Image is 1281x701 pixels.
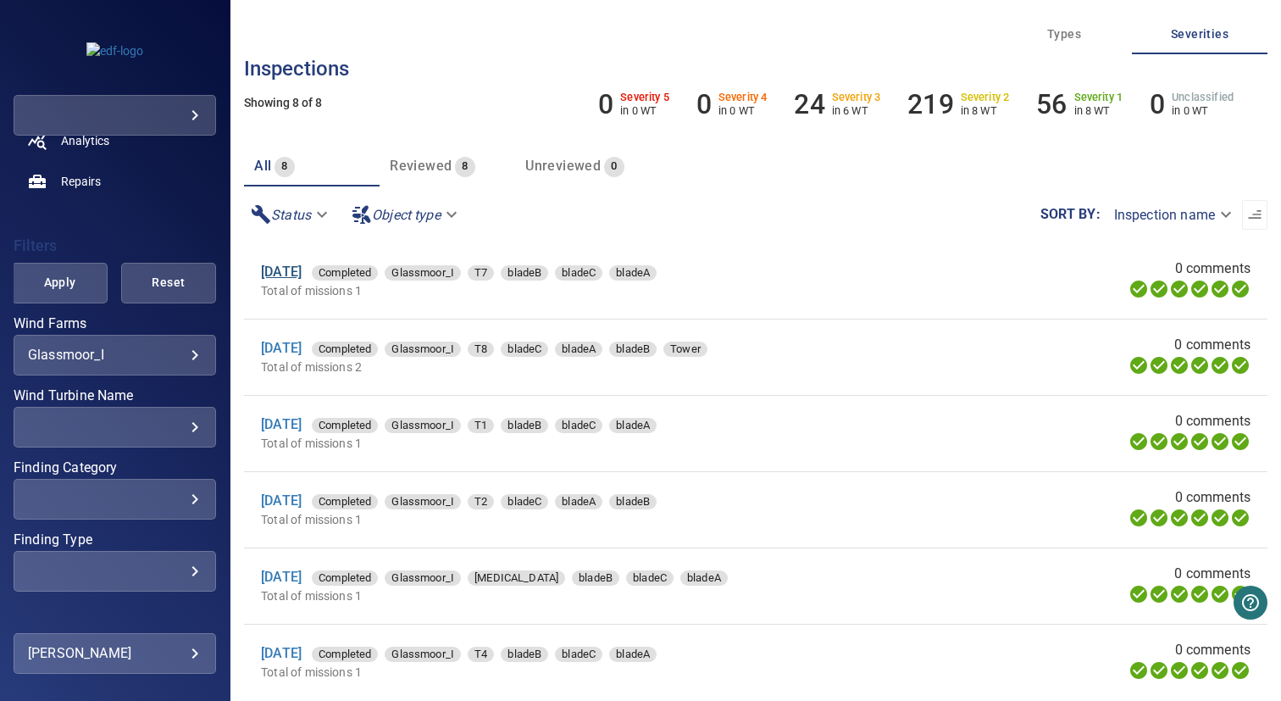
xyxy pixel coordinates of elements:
[1036,88,1123,120] li: Severity 1
[312,418,378,433] div: Completed
[609,264,657,281] span: bladeA
[555,417,602,434] span: bladeC
[620,92,669,103] h6: Severity 5
[14,335,216,376] div: Wind Farms
[312,570,378,587] span: Completed
[312,570,378,586] div: Completed
[501,647,548,662] div: bladeB
[663,341,707,358] span: Tower
[1074,104,1123,117] p: in 8 WT
[121,263,216,303] button: Reset
[680,570,728,587] span: bladeA
[261,569,302,585] a: [DATE]
[609,341,657,358] span: bladeB
[555,265,602,281] div: bladeC
[385,418,461,433] div: Glassmoor_I
[468,570,565,586] div: [MEDICAL_DATA]
[1172,92,1234,103] h6: Unclassified
[680,570,728,586] div: bladeA
[142,272,195,293] span: Reset
[14,120,216,161] a: analytics noActive
[14,407,216,448] div: Wind Turbine Name
[385,341,461,358] span: Glassmoor_I
[555,264,602,281] span: bladeC
[261,587,929,604] p: Total of missions 1
[1174,564,1250,584] span: 0 comments
[1142,24,1257,45] span: Severities
[385,647,461,662] div: Glassmoor_I
[696,88,712,120] h6: 0
[1169,584,1189,604] svg: Selecting 100%
[501,493,548,510] span: bladeC
[261,359,919,376] p: Total of missions 2
[501,417,548,434] span: bladeB
[1149,279,1169,299] svg: Data Formatted 100%
[468,341,494,358] span: T8
[1230,660,1250,681] svg: Classification 100%
[261,435,894,452] p: Total of missions 1
[1149,660,1169,681] svg: Data Formatted 100%
[501,264,548,281] span: bladeB
[1230,355,1250,376] svg: Classification 100%
[718,104,768,117] p: in 0 WT
[61,132,109,149] span: Analytics
[1230,508,1250,528] svg: Classification 100%
[555,493,602,510] span: bladeA
[626,570,674,587] span: bladeC
[468,417,494,434] span: T1
[312,494,378,509] div: Completed
[14,389,216,403] label: Wind Turbine Name
[1175,640,1251,660] span: 0 comments
[468,646,494,663] span: T4
[468,265,494,281] div: T7
[468,570,565,587] span: [MEDICAL_DATA]
[372,207,441,223] em: Object type
[1128,508,1149,528] svg: Uploading 100%
[1189,279,1210,299] svg: ML Processing 100%
[1172,104,1234,117] p: in 0 WT
[1230,279,1250,299] svg: Classification 100%
[609,646,657,663] span: bladeA
[312,265,378,281] div: Completed
[28,347,202,363] div: Glassmoor_I
[312,647,378,662] div: Completed
[555,341,602,358] span: bladeA
[604,157,624,176] span: 0
[525,158,601,174] span: Unreviewed
[261,511,894,528] p: Total of missions 1
[907,88,1009,120] li: Severity 2
[1149,584,1169,604] svg: Data Formatted 100%
[1189,584,1210,604] svg: ML Processing 100%
[1128,279,1149,299] svg: Uploading 100%
[468,264,494,281] span: T7
[1189,508,1210,528] svg: ML Processing 100%
[1230,584,1250,604] svg: Classification 100%
[1169,431,1189,452] svg: Selecting 100%
[390,158,452,174] span: Reviewed
[501,265,548,281] div: bladeB
[455,157,474,176] span: 8
[1189,660,1210,681] svg: ML Processing 100%
[620,104,669,117] p: in 0 WT
[14,461,216,475] label: Finding Category
[1149,431,1169,452] svg: Data Formatted 100%
[261,416,302,432] a: [DATE]
[501,341,548,358] span: bladeC
[14,533,216,547] label: Finding Type
[1210,584,1230,604] svg: Matching 100%
[1074,92,1123,103] h6: Severity 1
[261,282,894,299] p: Total of missions 1
[1040,208,1101,221] label: Sort by :
[1174,335,1250,355] span: 0 comments
[312,342,378,357] div: Completed
[1128,660,1149,681] svg: Uploading 100%
[555,647,602,662] div: bladeC
[609,494,657,509] div: bladeB
[501,494,548,509] div: bladeC
[609,417,657,434] span: bladeA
